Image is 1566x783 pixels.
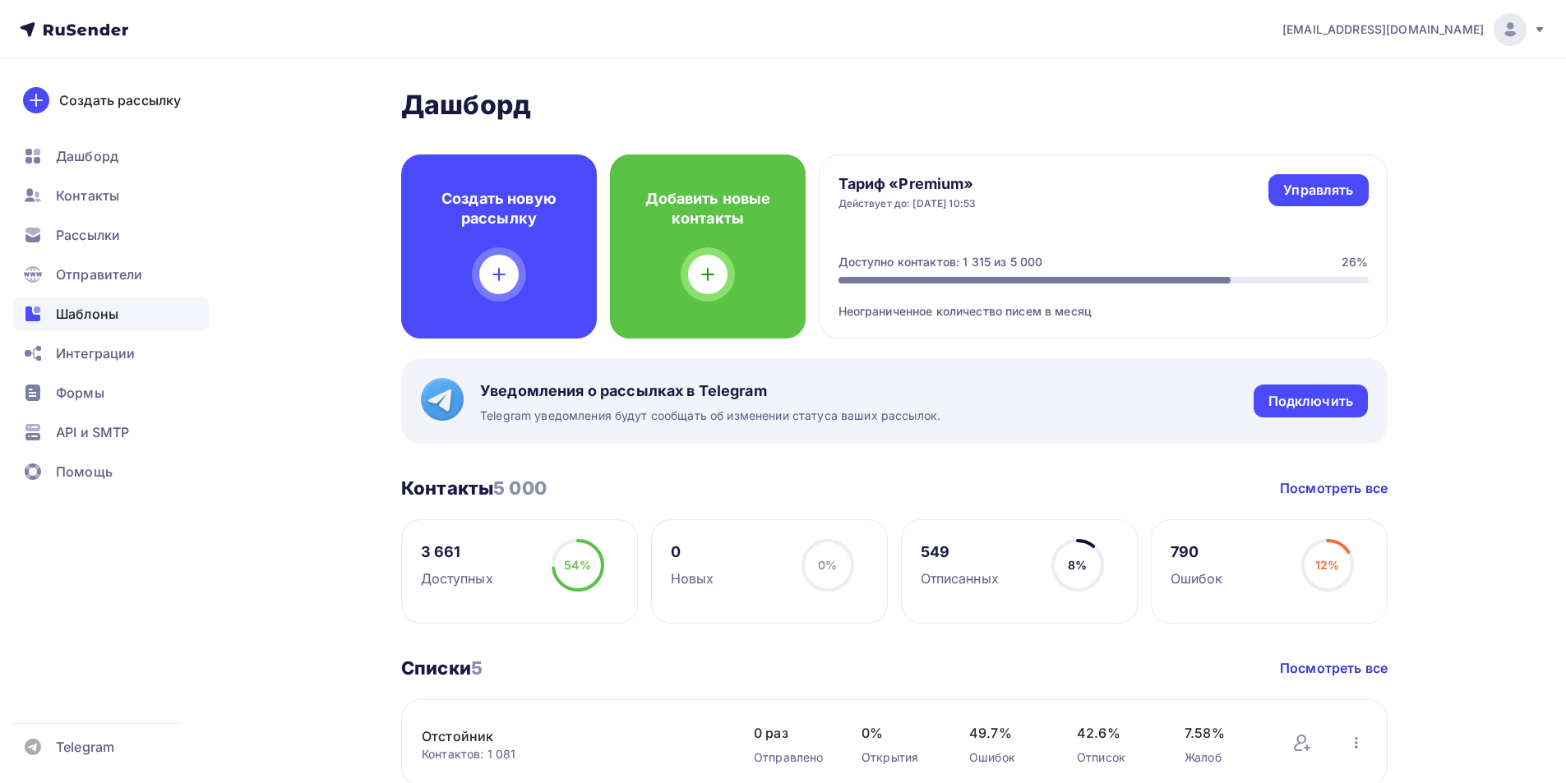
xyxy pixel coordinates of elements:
[1280,658,1388,678] a: Посмотреть все
[838,174,977,194] h4: Тариф «Premium»
[422,746,721,762] div: Контактов: 1 081
[969,723,1044,743] span: 49.7%
[564,558,590,572] span: 54%
[1283,181,1353,200] div: Управлять
[56,304,118,324] span: Шаблоны
[1068,558,1087,572] span: 8%
[56,462,113,481] span: Помощь
[1315,558,1339,572] span: 12%
[1171,569,1223,588] div: Ошибок
[13,258,209,291] a: Отправители
[59,90,181,110] div: Создать рассылку
[1185,749,1259,766] div: Жалоб
[401,89,1388,122] h2: Дашборд
[921,542,999,562] div: 549
[56,383,104,403] span: Формы
[480,408,940,424] span: Telegram уведомления будут сообщать об изменении статуса ваших рассылок.
[480,381,940,401] span: Уведомления о рассылках в Telegram
[818,558,837,572] span: 0%
[921,569,999,588] div: Отписанных
[1077,749,1152,766] div: Отписок
[56,343,135,363] span: Интеграции
[754,749,829,766] div: Отправлено
[13,297,209,330] a: Шаблоны
[422,726,701,746] a: Отстойник
[56,422,129,442] span: API и SMTP
[1077,723,1152,743] span: 42.6%
[862,723,936,743] span: 0%
[13,179,209,212] a: Контакты
[401,656,483,679] h3: Списки
[56,265,143,284] span: Отправители
[838,254,1043,270] div: Доступно контактов: 1 315 из 5 000
[56,186,119,205] span: Контакты
[13,219,209,251] a: Рассылки
[421,542,493,562] div: 3 661
[401,477,547,500] h3: Контакты
[1185,723,1259,743] span: 7.58%
[1268,392,1353,411] div: Подключить
[56,225,120,245] span: Рассылки
[493,477,547,499] span: 5 000
[471,657,483,679] span: 5
[671,542,714,562] div: 0
[1282,13,1546,46] a: [EMAIL_ADDRESS][DOMAIN_NAME]
[1342,254,1368,270] div: 26%
[754,723,829,743] span: 0 раз
[1280,478,1388,498] a: Посмотреть все
[862,749,936,766] div: Открытия
[427,189,571,228] h4: Создать новую рассылку
[13,376,209,409] a: Формы
[421,569,493,588] div: Доступных
[671,569,714,588] div: Новых
[1171,542,1223,562] div: 790
[1282,21,1484,38] span: [EMAIL_ADDRESS][DOMAIN_NAME]
[636,189,779,228] h4: Добавить новые контакты
[13,140,209,173] a: Дашборд
[969,749,1044,766] div: Ошибок
[838,197,977,210] div: Действует до: [DATE] 10:53
[838,283,1369,320] div: Неограниченное количество писем в месяц
[56,146,118,166] span: Дашборд
[56,737,114,757] span: Telegram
